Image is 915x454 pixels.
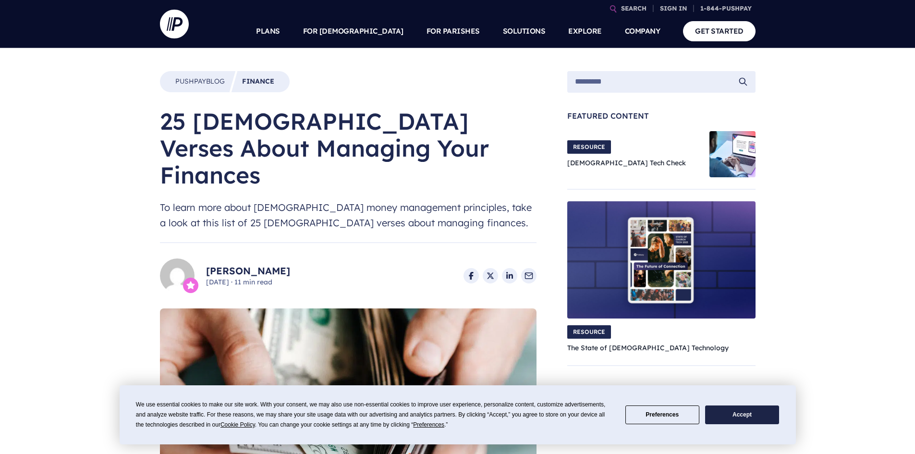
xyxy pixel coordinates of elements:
[567,159,686,167] a: [DEMOGRAPHIC_DATA] Tech Check
[464,268,479,283] a: Share on Facebook
[303,14,403,48] a: FOR [DEMOGRAPHIC_DATA]
[625,14,660,48] a: COMPANY
[567,325,611,339] span: RESOURCE
[427,14,480,48] a: FOR PARISHES
[160,200,537,231] span: To learn more about [DEMOGRAPHIC_DATA] money management principles, take a look at this list of 2...
[120,385,796,444] div: Cookie Consent Prompt
[567,344,729,352] a: The State of [DEMOGRAPHIC_DATA] Technology
[483,268,498,283] a: Share on X
[709,131,756,177] img: Church Tech Check Blog Hero Image
[175,77,206,86] span: Pushpay
[256,14,280,48] a: PLANS
[160,108,537,188] h1: 25 [DEMOGRAPHIC_DATA] Verses About Managing Your Finances
[231,278,232,286] span: ·
[220,421,255,428] span: Cookie Policy
[242,77,274,86] a: Finance
[206,278,290,287] span: [DATE] 11 min read
[683,21,756,41] a: GET STARTED
[567,140,611,154] span: RESOURCE
[567,112,756,120] span: Featured Content
[136,400,614,430] div: We use essential cookies to make our site work. With your consent, we may also use non-essential ...
[502,268,517,283] a: Share on LinkedIn
[175,77,225,86] a: PushpayBlog
[705,405,779,424] button: Accept
[160,258,195,293] img: Alexa Franck
[503,14,546,48] a: SOLUTIONS
[568,14,602,48] a: EXPLORE
[413,421,444,428] span: Preferences
[625,405,699,424] button: Preferences
[206,264,290,278] a: [PERSON_NAME]
[521,268,537,283] a: Share via Email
